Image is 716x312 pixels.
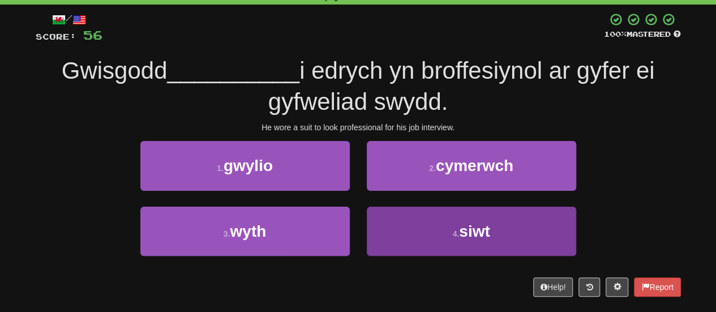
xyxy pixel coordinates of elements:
[167,57,299,84] span: __________
[452,229,459,238] small: 4 .
[459,223,490,240] span: siwt
[429,164,436,173] small: 2 .
[140,207,350,256] button: 3.wyth
[83,28,102,42] span: 56
[436,157,513,174] span: cymerwch
[36,32,76,41] span: Score:
[604,29,681,40] div: Mastered
[230,223,266,240] span: wyth
[62,57,168,84] span: Gwisgodd
[367,141,576,190] button: 2.cymerwch
[224,157,273,174] span: gwylio
[36,122,681,133] div: He wore a suit to look professional for his job interview.
[268,57,655,115] span: i edrych yn broffesiynol ar gyfer ei gyfweliad swydd.
[578,277,600,297] button: Round history (alt+y)
[533,277,573,297] button: Help!
[367,207,576,256] button: 4.siwt
[36,12,102,27] div: /
[634,277,680,297] button: Report
[217,164,224,173] small: 1 .
[604,29,627,39] span: 100 %
[140,141,350,190] button: 1.gwylio
[224,229,230,238] small: 3 .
